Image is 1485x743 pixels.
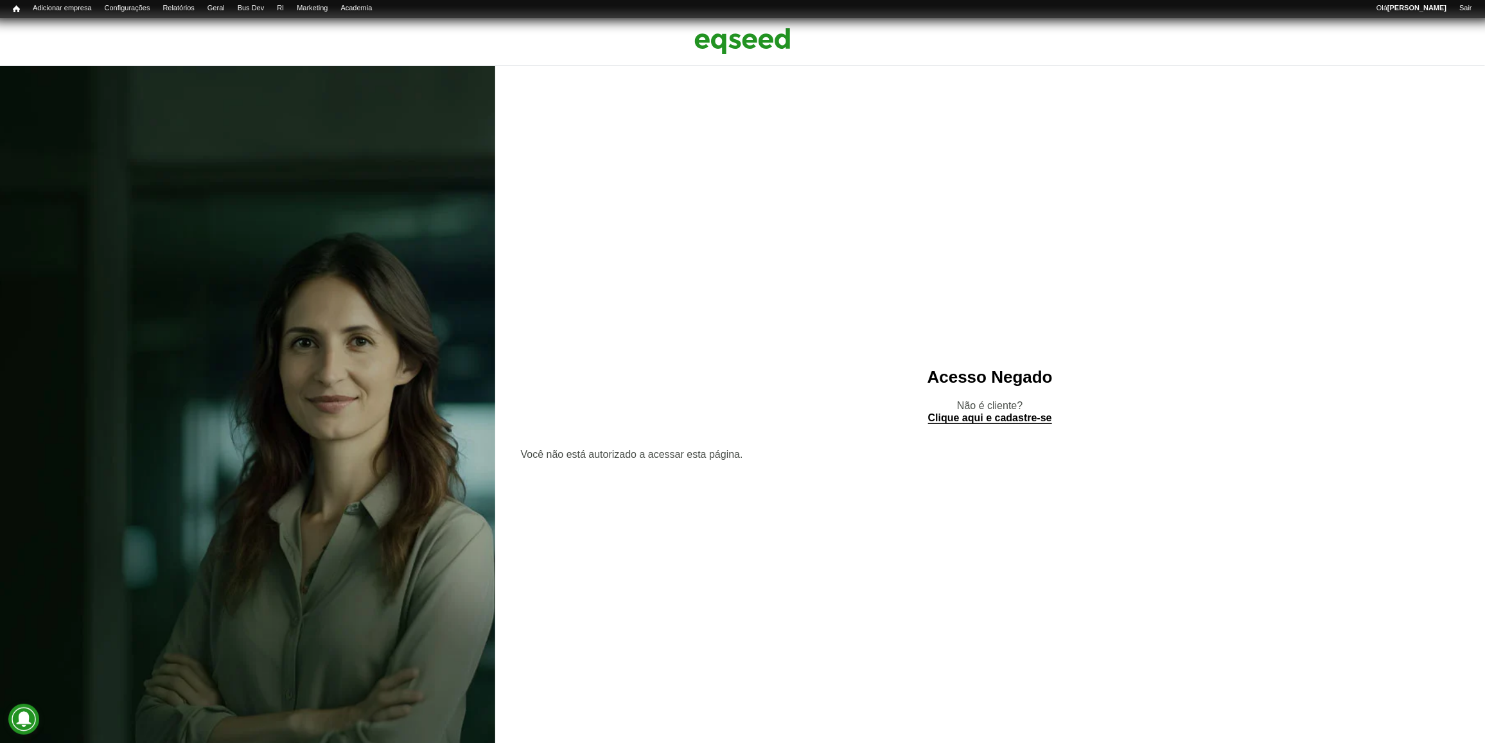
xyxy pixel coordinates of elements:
[521,368,1459,387] h2: Acesso Negado
[290,3,334,13] a: Marketing
[98,3,157,13] a: Configurações
[694,25,791,57] img: EqSeed Logo
[201,3,231,13] a: Geral
[521,450,1459,460] section: Você não está autorizado a acessar esta página.
[335,3,379,13] a: Academia
[156,3,200,13] a: Relatórios
[26,3,98,13] a: Adicionar empresa
[6,3,26,15] a: Início
[1387,4,1446,12] strong: [PERSON_NAME]
[270,3,290,13] a: RI
[1370,3,1453,13] a: Olá[PERSON_NAME]
[928,413,1052,424] a: Clique aqui e cadastre-se
[521,399,1459,424] p: Não é cliente?
[1453,3,1479,13] a: Sair
[13,4,20,13] span: Início
[231,3,271,13] a: Bus Dev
